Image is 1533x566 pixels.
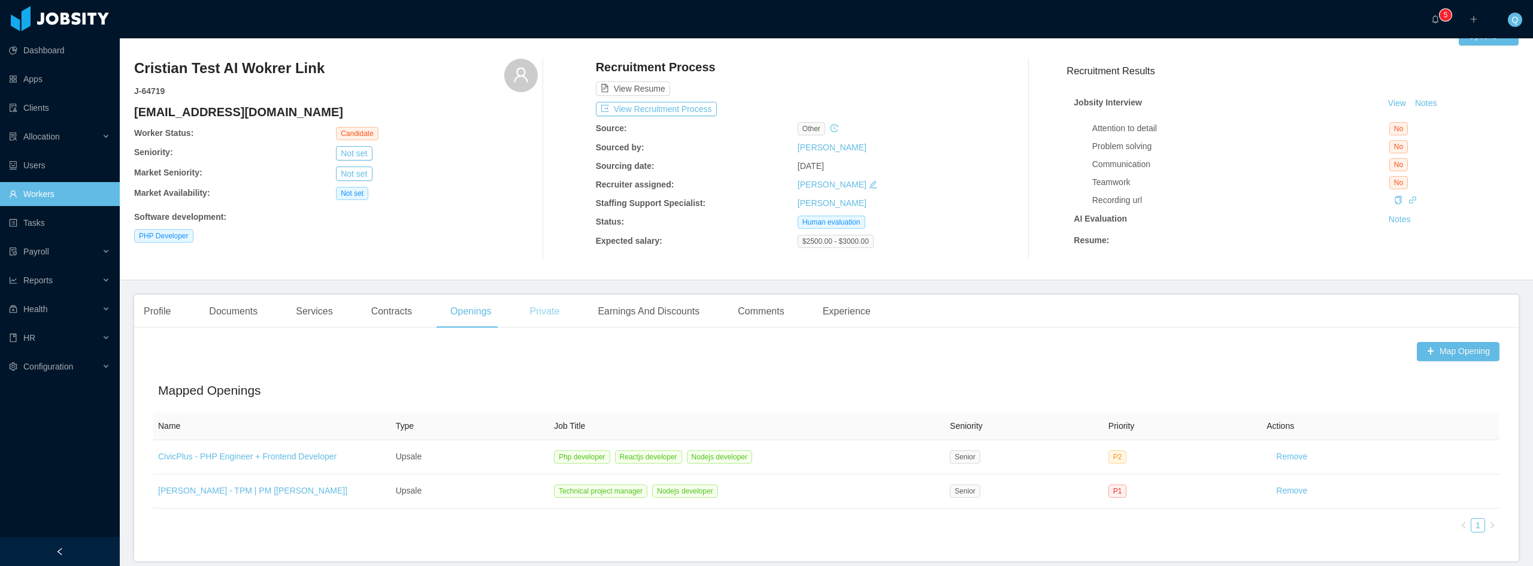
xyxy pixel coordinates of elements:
span: HR [23,333,35,343]
span: Priority [1108,421,1135,431]
span: No [1389,140,1408,153]
button: Not set [336,167,372,181]
div: Openings [441,295,501,328]
h3: Cristian Test AI Wokrer Link [134,59,325,78]
i: icon: book [9,334,17,342]
span: Nodejs developer [687,450,752,464]
i: icon: file-protect [9,247,17,256]
a: icon: file-textView Resume [596,84,670,93]
b: Staffing Support Specialist: [596,198,706,208]
strong: Jobsity Interview [1074,98,1142,107]
i: icon: copy [1394,196,1402,204]
button: Notes [1410,96,1442,111]
button: Notes [1384,213,1416,227]
span: [DATE] [798,161,824,171]
span: Senior [950,450,980,464]
span: Q [1512,13,1519,27]
b: Seniority: [134,147,173,157]
span: Type [396,421,414,431]
span: Human evaluation [798,216,865,229]
span: Health [23,304,47,314]
a: 1 [1471,519,1484,532]
i: icon: history [830,124,838,132]
a: CivicPlus - PHP Engineer + Frontend Developer [158,452,337,461]
div: Teamwork [1092,176,1389,189]
a: [PERSON_NAME] [798,180,867,189]
div: Profile [134,295,180,328]
span: Reactjs developer [615,450,682,464]
div: Documents [199,295,267,328]
p: 5 [1444,9,1448,21]
li: Previous Page [1456,518,1471,532]
sup: 5 [1440,9,1452,21]
a: icon: robotUsers [9,153,110,177]
a: [PERSON_NAME] - TPM | PM [[PERSON_NAME]] [158,486,347,495]
td: Upsale [391,474,549,509]
strong: Resume : [1074,235,1109,245]
div: Contracts [362,295,422,328]
i: icon: setting [9,362,17,371]
td: Upsale [391,440,549,474]
div: Copy [1394,194,1402,207]
a: icon: profileTasks [9,211,110,235]
span: $2500.00 - $3000.00 [798,235,874,248]
h4: [EMAIL_ADDRESS][DOMAIN_NAME] [134,104,538,120]
b: Recruiter assigned: [596,180,674,189]
li: Next Page [1485,518,1499,532]
li: 1 [1471,518,1485,532]
span: Allocation [23,132,60,141]
b: Market Availability: [134,188,210,198]
b: Sourced by: [596,143,644,152]
span: No [1389,122,1408,135]
b: Status: [596,217,624,226]
span: Payroll [23,247,49,256]
span: Seniority [950,421,982,431]
b: Market Seniority: [134,168,202,177]
span: No [1389,158,1408,171]
b: Worker Status: [134,128,193,138]
i: icon: medicine-box [9,305,17,313]
strong: AI Evaluation [1074,214,1127,223]
a: icon: userWorkers [9,182,110,206]
span: Reports [23,276,53,285]
div: Problem solving [1092,140,1389,153]
i: icon: bell [1431,15,1440,23]
a: icon: auditClients [9,96,110,120]
button: icon: plusMap Opening [1417,342,1499,361]
i: icon: link [1408,196,1417,204]
div: Comments [728,295,793,328]
span: P1 [1108,485,1127,498]
button: Remove [1267,482,1317,501]
i: icon: edit [869,180,877,189]
span: P2 [1108,450,1127,464]
i: icon: line-chart [9,276,17,284]
a: icon: link [1408,195,1417,205]
span: other [798,122,825,135]
h3: Recruitment Results [1067,63,1519,78]
div: Recording url [1092,194,1389,207]
b: Source: [596,123,627,133]
span: Php developer [554,450,610,464]
i: icon: right [1489,522,1496,529]
span: Name [158,421,180,431]
a: View [1384,98,1410,108]
div: Services [286,295,342,328]
a: [PERSON_NAME] [798,143,867,152]
div: Communication [1092,158,1389,171]
button: Not set [336,146,372,161]
a: [PERSON_NAME] [798,198,867,208]
i: icon: left [1460,522,1467,529]
div: Private [520,295,569,328]
i: icon: user [513,66,529,83]
i: icon: solution [9,132,17,141]
i: icon: plus [1470,15,1478,23]
span: No [1389,176,1408,189]
button: Remove [1267,447,1317,467]
b: Expected salary: [596,236,662,246]
div: Earnings And Discounts [588,295,709,328]
span: Configuration [23,362,73,371]
a: icon: pie-chartDashboard [9,38,110,62]
button: icon: file-textView Resume [596,81,670,96]
span: Candidate [336,127,378,140]
h2: Mapped Openings [158,381,1495,400]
